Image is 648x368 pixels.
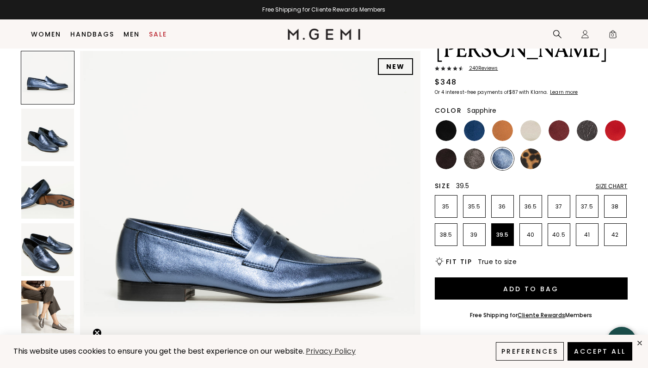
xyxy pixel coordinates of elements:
[435,231,457,239] p: 38.5
[518,311,565,319] a: Cliente Rewards
[463,231,485,239] p: 39
[463,66,498,71] span: 240 Review s
[608,31,617,41] span: 0
[470,312,592,319] div: Free Shipping for Members
[93,328,102,337] button: Close teaser
[605,120,626,141] img: Sunset Red
[496,342,564,361] button: Preferences
[492,203,513,210] p: 36
[492,120,513,141] img: Luggage
[492,148,513,169] img: Sapphire
[435,107,462,114] h2: Color
[596,183,628,190] div: Size Chart
[456,181,469,190] span: 39.5
[21,281,74,333] img: The Sacca Donna
[435,277,628,300] button: Add to Bag
[378,58,413,75] div: NEW
[464,120,485,141] img: Navy
[605,203,626,210] p: 38
[550,89,578,96] klarna-placement-style-cta: Learn more
[436,120,457,141] img: Black
[509,89,518,96] klarna-placement-style-amount: $87
[123,31,140,38] a: Men
[31,31,61,38] a: Women
[467,106,496,115] span: Sapphire
[549,90,578,95] a: Learn more
[13,346,304,356] span: This website uses cookies to ensure you get the best experience on our website.
[478,257,517,266] span: True to size
[436,148,457,169] img: Dark Chocolate
[519,89,549,96] klarna-placement-style-body: with Klarna
[568,342,632,361] button: Accept All
[435,203,457,210] p: 35
[549,120,569,141] img: Burgundy
[463,203,485,210] p: 35.5
[464,148,485,169] img: Cocoa
[576,203,598,210] p: 37.5
[435,77,457,88] div: $348
[577,120,598,141] img: Dark Gunmetal
[149,31,167,38] a: Sale
[605,231,626,239] p: 42
[520,120,541,141] img: Light Oatmeal
[288,29,360,40] img: M.Gemi
[70,31,114,38] a: Handbags
[446,258,472,265] h2: Fit Tip
[636,339,643,347] div: close
[435,182,451,190] h2: Size
[520,203,542,210] p: 36.5
[435,89,509,96] klarna-placement-style-body: Or 4 interest-free payments of
[21,109,74,161] img: The Sacca Donna
[548,231,570,239] p: 40.5
[548,203,570,210] p: 37
[492,231,513,239] p: 39.5
[21,166,74,219] img: The Sacca Donna
[520,231,542,239] p: 40
[520,148,541,169] img: Leopard
[576,231,598,239] p: 41
[304,346,357,357] a: Privacy Policy (opens in a new tab)
[21,223,74,276] img: The Sacca Donna
[435,66,628,73] a: 240Reviews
